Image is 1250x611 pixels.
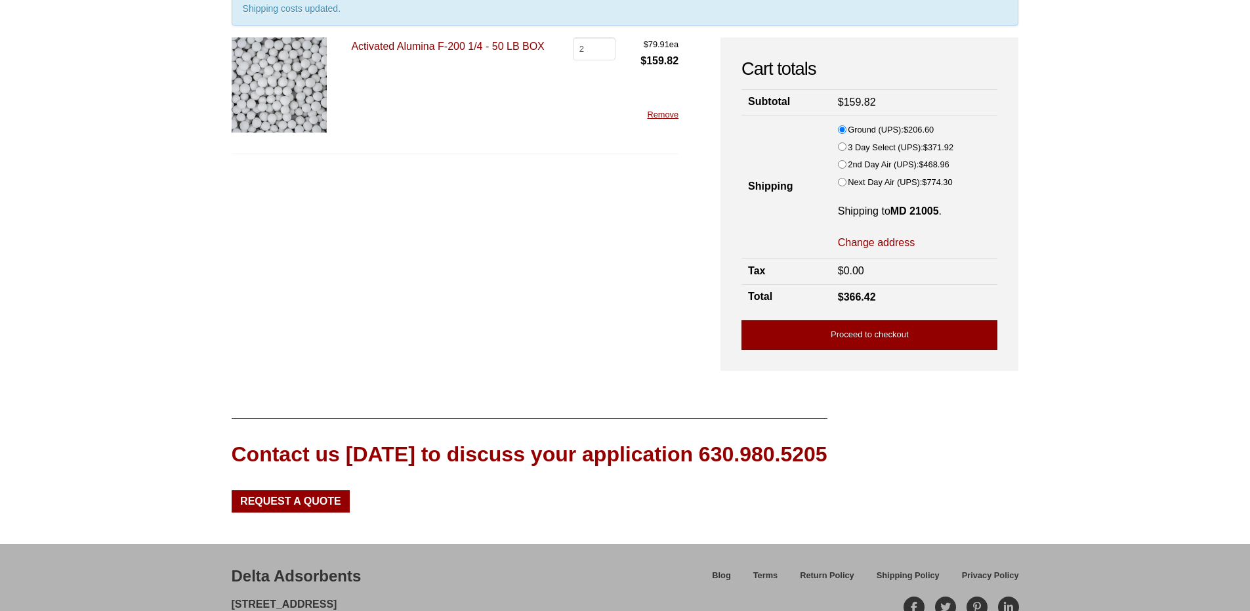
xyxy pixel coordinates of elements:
[919,159,949,169] bdi: 468.96
[922,177,952,187] bdi: 774.30
[838,96,876,108] bdi: 159.82
[753,572,778,580] span: Terms
[848,140,953,155] label: 3 Day Select (UPS):
[838,265,864,276] bdi: 0.00
[789,568,865,591] a: Return Policy
[741,116,831,259] th: Shipping
[644,39,669,49] bdi: 79.91
[647,110,678,119] a: Remove this item
[962,572,1019,580] span: Privacy Policy
[890,205,939,217] strong: MD 21005
[240,496,341,507] span: Request a Quote
[640,37,678,52] span: ea
[838,96,844,108] span: $
[232,565,362,587] div: Delta Adsorbents
[838,236,915,250] a: Change address
[922,177,927,187] span: $
[865,568,951,591] a: Shipping Policy
[877,572,940,580] span: Shipping Policy
[741,259,831,284] th: Tax
[848,123,934,137] label: Ground (UPS):
[232,440,827,469] div: Contact us [DATE] to discuss your application 630.980.5205
[351,41,544,52] a: Activated Alumina F-200 1/4 - 50 LB BOX
[848,158,949,172] label: 2nd Day Air (UPS):
[701,568,741,591] a: Blog
[800,572,854,580] span: Return Policy
[640,55,678,66] bdi: 159.82
[923,142,953,152] bdi: 371.92
[232,37,327,133] img: Activated Alumina F-200 1/4 - 50 LB BOX
[712,572,730,580] span: Blog
[232,490,350,513] a: Request a Quote
[741,284,831,310] th: Total
[848,175,952,190] label: Next Day Air (UPS):
[904,125,908,135] span: $
[640,55,646,66] span: $
[741,89,831,115] th: Subtotal
[741,58,997,80] h2: Cart totals
[838,291,844,303] span: $
[951,568,1019,591] a: Privacy Policy
[838,204,991,219] p: Shipping to .
[838,265,844,276] span: $
[923,142,928,152] span: $
[741,320,997,350] a: Proceed to checkout
[838,291,876,303] bdi: 366.42
[573,37,615,60] input: Product quantity
[742,568,789,591] a: Terms
[644,39,648,49] span: $
[904,125,934,135] bdi: 206.60
[919,159,923,169] span: $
